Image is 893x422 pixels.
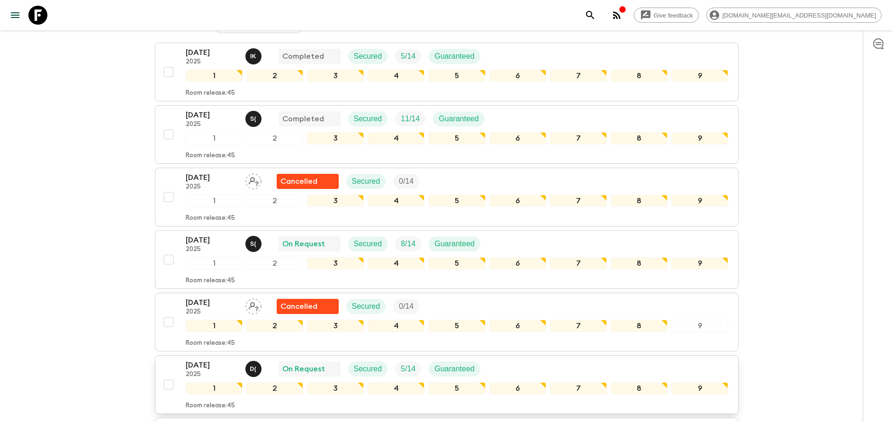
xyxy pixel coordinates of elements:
p: 2025 [186,308,238,316]
p: Completed [282,51,324,62]
p: [DATE] [186,297,238,308]
p: On Request [282,363,325,375]
div: 3 [307,70,364,82]
p: Room release: 45 [186,90,235,97]
div: 7 [550,70,607,82]
div: Trip Fill [395,361,421,377]
span: [DOMAIN_NAME][EMAIL_ADDRESS][DOMAIN_NAME] [717,12,881,19]
p: 2025 [186,58,238,66]
div: Secured [348,236,388,251]
p: [DATE] [186,109,238,121]
div: 7 [550,132,607,144]
p: 11 / 14 [401,113,420,125]
p: Room release: 45 [186,215,235,222]
div: 5 [428,257,485,269]
div: Trip Fill [393,299,419,314]
button: search adventures [581,6,600,25]
p: S ( [250,240,256,248]
div: 2 [246,195,303,207]
span: Dedi (Komang) Wardana [245,364,263,371]
p: 0 / 14 [399,176,414,187]
div: 8 [611,382,667,395]
button: D( [245,361,263,377]
div: 9 [671,70,728,82]
a: Give feedback [634,8,699,23]
div: 8 [611,132,667,144]
div: 4 [368,195,424,207]
div: Flash Pack cancellation [277,299,339,314]
div: 9 [671,320,728,332]
p: 8 / 14 [401,238,415,250]
div: Flash Pack cancellation [277,174,339,189]
div: 3 [307,320,364,332]
div: 6 [489,70,546,82]
p: Room release: 45 [186,340,235,347]
div: 2 [246,257,303,269]
p: [DATE] [186,359,238,371]
p: Cancelled [280,176,317,187]
p: 0 / 14 [399,301,414,312]
button: [DATE]2025Dedi (Komang) WardanaOn RequestSecuredTrip FillGuaranteed123456789Room release:45 [155,355,739,414]
span: Assign pack leader [245,176,262,184]
p: Secured [352,176,380,187]
p: Room release: 45 [186,402,235,410]
div: 6 [489,195,546,207]
button: [DATE]2025Shandy (Putu) Sandhi Astra JuniawanCompletedSecuredTrip FillGuaranteed123456789Room rel... [155,105,739,164]
div: 9 [671,257,728,269]
div: Trip Fill [395,236,421,251]
p: Guaranteed [439,113,479,125]
p: Guaranteed [434,363,475,375]
div: 9 [671,132,728,144]
div: 3 [307,382,364,395]
div: 4 [368,257,424,269]
div: Secured [348,49,388,64]
span: I Komang Purnayasa [245,51,263,59]
p: Secured [354,238,382,250]
div: 1 [186,70,243,82]
button: [DATE]2025Assign pack leaderFlash Pack cancellationSecuredTrip Fill123456789Room release:45 [155,293,739,351]
p: Secured [354,363,382,375]
p: [DATE] [186,47,238,58]
div: 7 [550,320,607,332]
div: 5 [428,70,485,82]
div: 3 [307,257,364,269]
p: [DATE] [186,172,238,183]
div: 3 [307,195,364,207]
div: 1 [186,257,243,269]
p: 2025 [186,371,238,378]
div: 1 [186,132,243,144]
div: 3 [307,132,364,144]
div: 4 [368,132,424,144]
div: 1 [186,320,243,332]
p: 5 / 14 [401,363,415,375]
p: 2025 [186,246,238,253]
p: 2025 [186,121,238,128]
div: 2 [246,382,303,395]
p: Guaranteed [434,238,475,250]
div: Secured [348,111,388,126]
span: Assign pack leader [245,301,262,309]
div: 6 [489,382,546,395]
div: 5 [428,320,485,332]
p: Guaranteed [434,51,475,62]
p: 5 / 14 [401,51,415,62]
div: 4 [368,382,424,395]
button: menu [6,6,25,25]
div: 4 [368,70,424,82]
div: 9 [671,195,728,207]
p: Secured [354,113,382,125]
div: 6 [489,257,546,269]
div: Trip Fill [395,49,421,64]
div: 8 [611,195,667,207]
div: [DOMAIN_NAME][EMAIL_ADDRESS][DOMAIN_NAME] [706,8,882,23]
button: S( [245,236,263,252]
div: 7 [550,195,607,207]
div: 2 [246,320,303,332]
span: Give feedback [649,12,698,19]
div: 7 [550,257,607,269]
div: 2 [246,132,303,144]
div: 6 [489,320,546,332]
div: Secured [346,299,386,314]
p: Completed [282,113,324,125]
p: Room release: 45 [186,152,235,160]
